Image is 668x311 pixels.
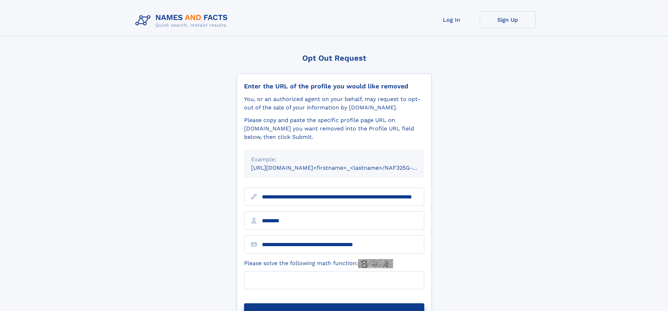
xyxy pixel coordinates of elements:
div: Opt Out Request [237,54,432,62]
div: Example: [251,155,417,164]
img: Logo Names and Facts [133,11,234,30]
div: Enter the URL of the profile you would like removed [244,82,424,90]
div: You, or an authorized agent on your behalf, may request to opt-out of the sale of your informatio... [244,95,424,112]
div: Please copy and paste the specific profile page URL on [DOMAIN_NAME] you want removed into the Pr... [244,116,424,141]
a: Log In [424,11,480,28]
a: Sign Up [480,11,536,28]
small: [URL][DOMAIN_NAME]<firstname>_<lastname>/NAF325G-xxxxxxxx [251,164,438,171]
label: Please solve the following math function: [244,259,393,268]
